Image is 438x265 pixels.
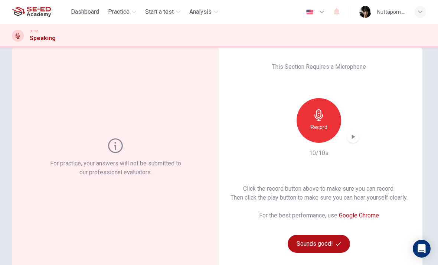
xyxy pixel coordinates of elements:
[377,7,405,16] div: Nuttaporn Ngoeingamkham
[339,212,379,219] a: Google Chrome
[12,4,68,19] a: SE-ED Academy logo
[49,159,183,177] h6: For practice, your answers will not be submitted to our professional evaluators.
[359,6,371,18] img: Profile picture
[259,211,379,220] h6: For the best performance, use
[142,5,183,19] button: Start a test
[189,7,212,16] span: Analysis
[30,29,37,34] span: CEFR
[71,7,99,16] span: Dashboard
[68,5,102,19] button: Dashboard
[288,235,350,253] button: Sounds good!
[231,184,408,202] h6: Click the record button above to make sure you can record. Then click the play button to make sur...
[108,7,130,16] span: Practice
[297,98,341,143] button: Record
[145,7,174,16] span: Start a test
[305,9,314,15] img: en
[105,5,139,19] button: Practice
[309,149,328,158] h6: 10/10s
[186,5,221,19] button: Analysis
[311,123,327,132] h6: Record
[413,240,431,258] div: Open Intercom Messenger
[30,34,56,43] h1: Speaking
[12,4,51,19] img: SE-ED Academy logo
[272,62,366,71] h6: This Section Requires a Microphone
